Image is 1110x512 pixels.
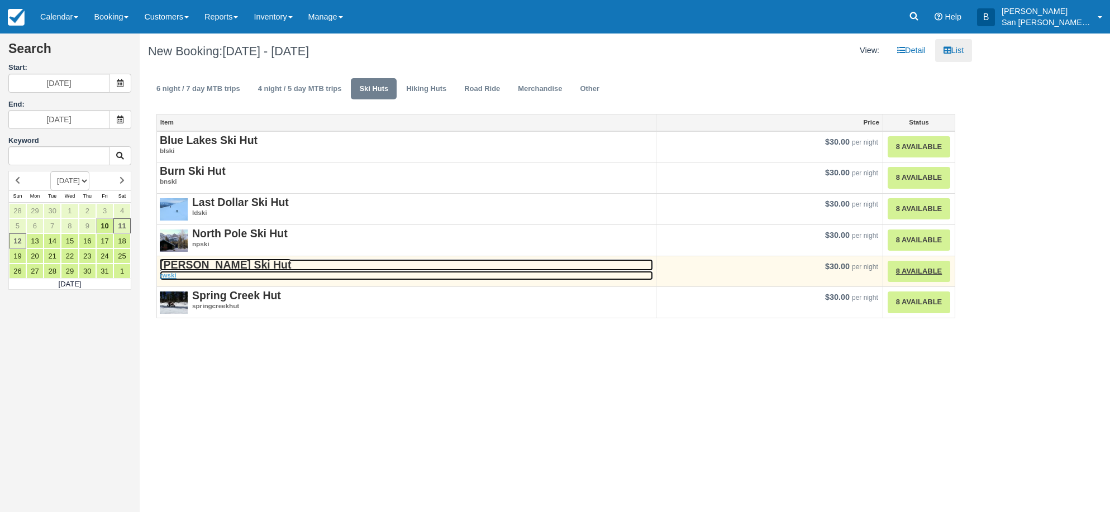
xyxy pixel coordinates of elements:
[160,177,653,186] em: bnski
[26,264,44,279] a: 27
[883,114,955,130] a: Status
[61,218,78,233] a: 8
[9,264,26,279] a: 26
[160,259,291,271] strong: [PERSON_NAME] Ski Hut
[456,78,508,100] a: Road Ride
[61,190,78,203] th: Wed
[44,218,61,233] a: 7
[852,169,878,177] em: per night
[9,190,26,203] th: Sun
[157,114,656,130] a: Item
[160,165,226,177] strong: Burn Ski Hut
[889,39,934,62] a: Detail
[398,78,455,100] a: Hiking Huts
[44,203,61,218] a: 30
[509,78,570,100] a: Merchandise
[935,39,972,62] a: List
[160,197,188,224] img: S3-1
[79,203,96,218] a: 2
[192,227,288,240] strong: North Pole Ski Hut
[109,146,131,165] button: Keyword Search
[825,293,850,302] span: $30.00
[852,200,878,208] em: per night
[888,167,951,189] a: 8 Available
[26,203,44,218] a: 29
[79,233,96,248] a: 16
[852,232,878,240] em: per night
[96,218,113,233] a: 10
[1002,6,1091,17] p: [PERSON_NAME]
[148,45,547,58] h1: New Booking:
[79,264,96,279] a: 30
[96,264,113,279] a: 31
[160,146,653,156] em: blski
[44,248,61,264] a: 21
[852,294,878,302] em: per night
[825,199,850,208] span: $30.00
[222,44,309,58] span: [DATE] - [DATE]
[113,264,131,279] a: 1
[113,203,131,218] a: 4
[825,262,850,271] span: $30.00
[160,228,188,256] img: S4-2
[9,203,26,218] a: 28
[113,218,131,233] a: 11
[825,137,850,146] span: $30.00
[825,231,850,240] span: $30.00
[160,259,653,280] a: [PERSON_NAME] Ski Hutrwski
[44,264,61,279] a: 28
[192,289,281,302] strong: Spring Creek Hut
[160,208,653,218] em: ldski
[113,233,131,248] a: 18
[888,291,951,313] a: 8 Available
[26,218,44,233] a: 6
[61,203,78,218] a: 1
[888,261,951,283] a: 8 Available
[1002,17,1091,28] p: San [PERSON_NAME] Hut Systems
[96,190,113,203] th: Fri
[96,248,113,264] a: 24
[160,135,653,156] a: Blue Lakes Ski Hutblski
[160,290,653,311] a: Spring Creek Hutspringcreekhut
[160,197,653,218] a: Last Dollar Ski Hutldski
[977,8,995,26] div: B
[79,248,96,264] a: 23
[656,114,882,130] a: Price
[96,203,113,218] a: 3
[113,190,131,203] th: Sat
[160,228,653,249] a: North Pole Ski Hutnpski
[44,233,61,248] a: 14
[351,78,397,100] a: Ski Huts
[825,168,850,177] span: $30.00
[8,100,25,108] label: End:
[79,190,96,203] th: Thu
[44,190,61,203] th: Tue
[9,233,26,248] a: 12
[250,78,350,100] a: 4 night / 5 day MTB trips
[888,229,951,251] a: 8 Available
[8,9,25,26] img: checkfront-main-nav-mini-logo.png
[9,218,26,233] a: 5
[9,279,131,290] td: [DATE]
[8,63,131,73] label: Start:
[852,138,878,146] em: per night
[160,165,653,186] a: Burn Ski Hutbnski
[26,190,44,203] th: Mon
[888,198,951,220] a: 8 Available
[61,233,78,248] a: 15
[148,78,249,100] a: 6 night / 7 day MTB trips
[96,233,113,248] a: 17
[26,233,44,248] a: 13
[160,134,258,146] strong: Blue Lakes Ski Hut
[61,264,78,279] a: 29
[79,218,96,233] a: 9
[9,248,26,264] a: 19
[851,39,888,62] li: View:
[160,271,653,280] em: rwski
[888,136,951,158] a: 8 Available
[935,13,942,21] i: Help
[571,78,608,100] a: Other
[160,290,188,318] img: S42-1
[113,248,131,264] a: 25
[8,136,39,145] label: Keyword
